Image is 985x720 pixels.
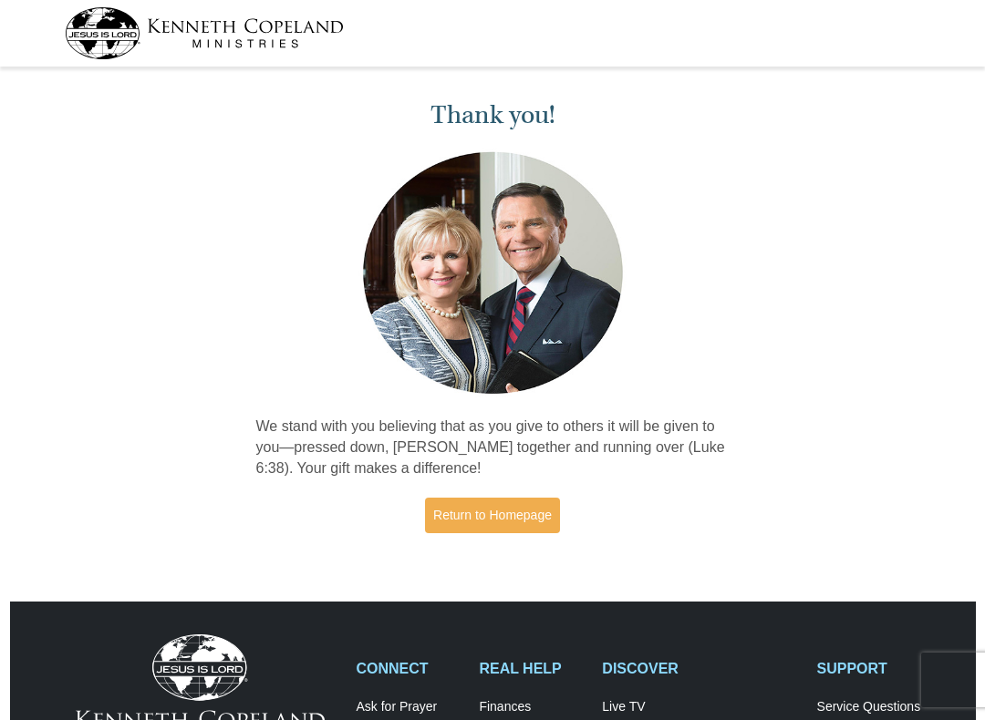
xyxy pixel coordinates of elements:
img: Kenneth and Gloria [358,148,627,398]
a: Return to Homepage [425,498,560,533]
h2: DISCOVER [602,660,797,677]
h2: CONNECT [356,660,460,677]
a: Finances [479,699,583,715]
a: Service Questions [817,699,921,715]
img: kcm-header-logo.svg [65,7,344,59]
a: Ask for Prayer [356,699,460,715]
p: We stand with you believing that as you give to others it will be given to you—pressed down, [PER... [256,417,730,479]
h2: SUPPORT [817,660,921,677]
a: Live TV [602,699,797,715]
h2: REAL HELP [479,660,583,677]
h1: Thank you! [256,100,730,130]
